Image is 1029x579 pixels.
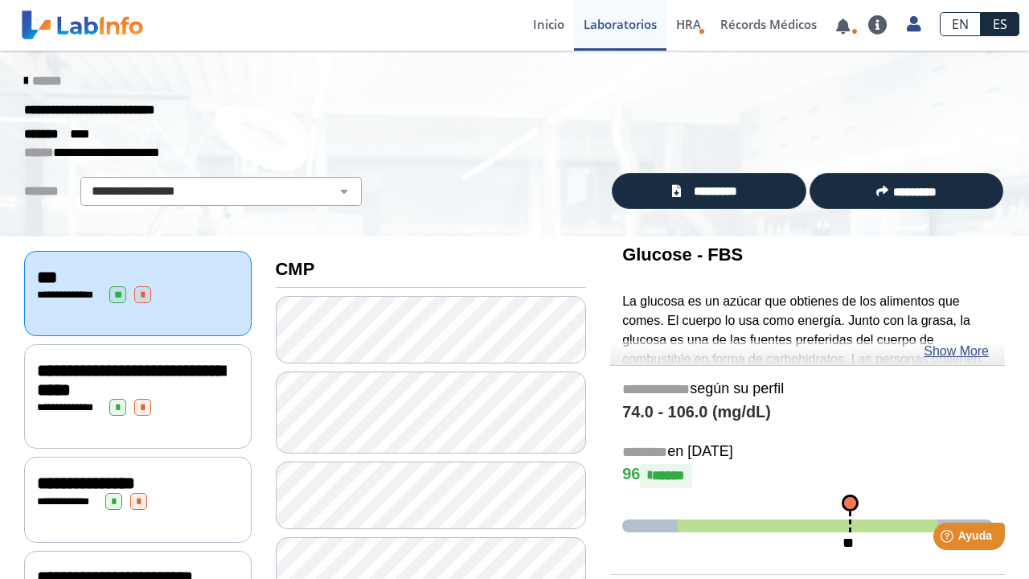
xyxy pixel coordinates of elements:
a: ES [981,12,1019,36]
b: CMP [276,259,315,279]
h5: en [DATE] [622,443,993,462]
h5: según su perfil [622,380,993,399]
h4: 74.0 - 106.0 (mg/dL) [622,403,993,422]
a: Show More [924,342,989,361]
h4: 96 [622,464,993,488]
p: La glucosa es un azúcar que obtienes de los alimentos que comes. El cuerpo lo usa como energía. J... [622,292,993,465]
span: HRA [676,16,701,32]
b: Glucose - FBS [622,244,743,265]
a: EN [940,12,981,36]
iframe: Help widget launcher [886,516,1011,561]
